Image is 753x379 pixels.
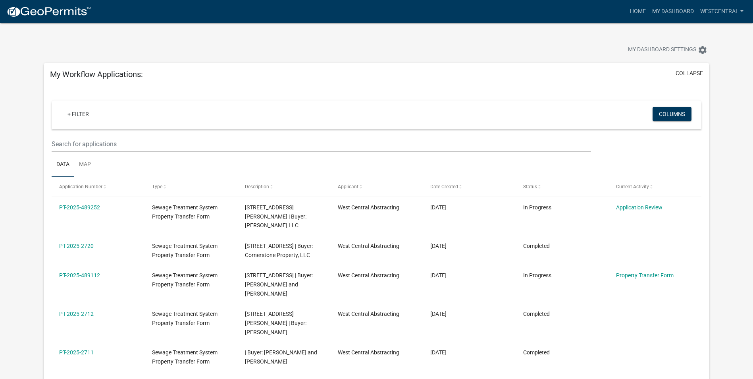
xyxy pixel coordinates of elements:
datatable-header-cell: Type [144,177,237,196]
a: westcentral [697,4,747,19]
datatable-header-cell: Applicant [330,177,423,196]
a: My Dashboard [649,4,697,19]
i: settings [698,45,707,55]
span: 33243 SYBIL LAKE RD | Buyer: CAMP SYBIL LLC [245,204,306,229]
span: Type [152,184,162,189]
span: In Progress [523,204,551,211]
a: PT-2025-2711 [59,349,94,356]
datatable-header-cell: Date Created [423,177,516,196]
a: PT-2025-489252 [59,204,100,211]
span: Applicant [338,184,358,189]
a: + Filter [61,107,95,121]
a: PT-2025-2720 [59,243,94,249]
button: collapse [676,69,703,77]
span: 10/07/2025 [430,243,447,249]
a: Home [627,4,649,19]
span: Status [523,184,537,189]
span: Sewage Treatment System Property Transfer Form [152,349,218,365]
span: Sewage Treatment System Property Transfer Form [152,272,218,288]
datatable-header-cell: Status [516,177,609,196]
a: PT-2025-489112 [59,272,100,278]
span: 106 GRONNER ST S | Buyer: Anne Pedersen [245,311,306,335]
span: West Central Abstracting [338,311,399,317]
a: Application Review [616,204,662,211]
span: Completed [523,243,550,249]
a: Map [74,152,96,178]
span: Sewage Treatment System Property Transfer Form [152,243,218,258]
span: 10/07/2025 [430,272,447,278]
span: West Central Abstracting [338,204,399,211]
span: Date Created [430,184,458,189]
h5: My Workflow Applications: [50,70,143,79]
input: Search for applications [52,136,591,152]
span: Current Activity [616,184,649,189]
span: Description [245,184,269,189]
span: 606 2ND ST | Buyer: Cornerstone Property, LLC [245,243,313,258]
span: | Buyer: Robert and Cindy Barry [245,349,317,365]
span: West Central Abstracting [338,272,399,278]
button: Columns [653,107,691,121]
span: West Central Abstracting [338,349,399,356]
span: 10/06/2025 [430,349,447,356]
span: Completed [523,311,550,317]
datatable-header-cell: Current Activity [609,177,701,196]
span: 10/07/2025 [430,204,447,211]
datatable-header-cell: Description [237,177,330,196]
a: PT-2025-2712 [59,311,94,317]
datatable-header-cell: Application Number [52,177,144,196]
span: Application Number [59,184,102,189]
span: West Central Abstracting [338,243,399,249]
button: My Dashboard Settingssettings [622,42,714,58]
a: Data [52,152,74,178]
span: Sewage Treatment System Property Transfer Form [152,204,218,220]
span: Sewage Treatment System Property Transfer Form [152,311,218,326]
span: My Dashboard Settings [628,45,696,55]
a: Property Transfer Form [616,272,674,278]
span: 10/06/2025 [430,311,447,317]
span: Completed [523,349,550,356]
span: In Progress [523,272,551,278]
span: 30539 STATE HWY 78 | Buyer: Doug and Nicole Nordick [245,272,313,297]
